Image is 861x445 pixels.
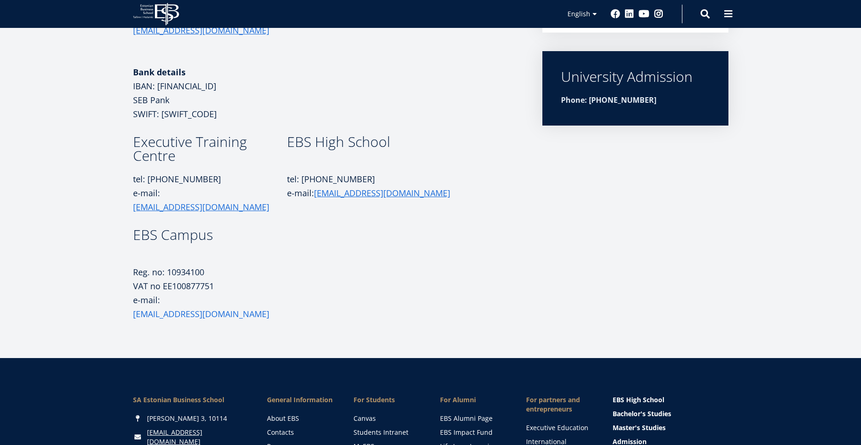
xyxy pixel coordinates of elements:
[526,423,594,432] a: Executive Education
[561,70,710,84] div: University Admission
[133,395,249,405] div: SA Estonian Business School
[133,65,287,121] p: IBAN: [FINANCIAL_ID] SEB Pank SWIFT: [SWIFT_CODE]
[354,428,421,437] a: Students Intranet
[354,414,421,423] a: Canvas
[526,395,594,414] span: For partners and entrepreneurs
[133,135,287,163] h3: Executive Training Centre
[267,428,335,437] a: Contacts
[133,307,269,321] a: [EMAIL_ADDRESS][DOMAIN_NAME]
[613,395,728,405] a: EBS High School
[613,423,728,432] a: Master's Studies
[133,23,269,37] a: [EMAIL_ADDRESS][DOMAIN_NAME]
[133,228,287,242] h3: EBS Campus
[267,395,335,405] span: General Information
[314,186,450,200] a: [EMAIL_ADDRESS][DOMAIN_NAME]
[561,95,656,105] strong: Phone: [PHONE_NUMBER]
[440,414,508,423] a: EBS Alumni Page
[267,414,335,423] a: About EBS
[133,265,287,279] p: Reg. no: 10934100
[133,200,269,214] a: [EMAIL_ADDRESS][DOMAIN_NAME]
[133,172,287,214] p: tel: [PHONE_NUMBER] e-mail:
[133,279,287,293] p: VAT no EE100877751
[654,9,663,19] a: Instagram
[354,395,421,405] a: For Students
[639,9,649,19] a: Youtube
[287,172,464,200] p: tel: [PHONE_NUMBER] e-mail:
[625,9,634,19] a: Linkedin
[440,428,508,437] a: EBS Impact Fund
[287,135,464,149] h3: EBS High School
[133,66,186,78] strong: Bank details
[611,9,620,19] a: Facebook
[133,414,249,423] div: [PERSON_NAME] 3, 10114
[613,409,728,418] a: Bachelor's Studies
[133,293,287,321] p: e-mail:
[440,395,508,405] span: For Alumni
